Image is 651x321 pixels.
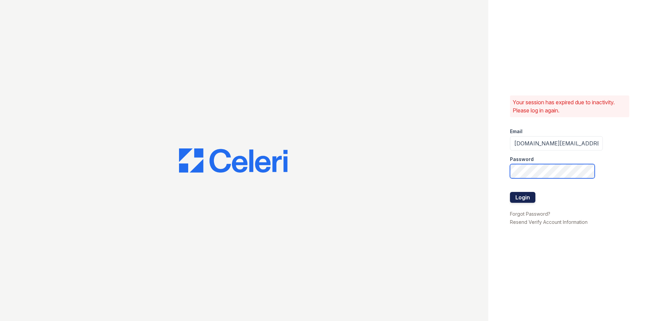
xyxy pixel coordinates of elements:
a: Resend Verify Account Information [510,219,588,225]
a: Forgot Password? [510,211,550,217]
button: Login [510,192,535,203]
label: Email [510,128,522,135]
img: CE_Logo_Blue-a8612792a0a2168367f1c8372b55b34899dd931a85d93a1a3d3e32e68fde9ad4.png [179,148,288,173]
label: Password [510,156,534,163]
p: Your session has expired due to inactivity. Please log in again. [513,98,627,114]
